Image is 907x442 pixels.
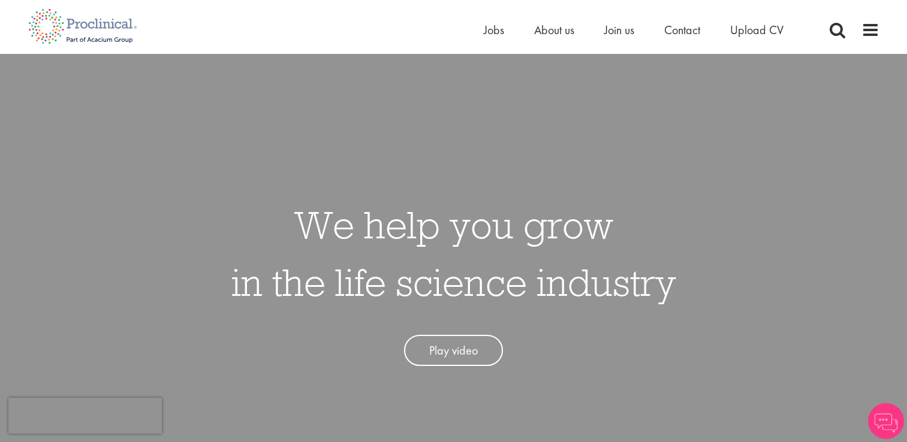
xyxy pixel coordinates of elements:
[484,22,504,38] a: Jobs
[664,22,700,38] a: Contact
[730,22,784,38] a: Upload CV
[604,22,634,38] a: Join us
[231,196,676,311] h1: We help you grow in the life science industry
[534,22,574,38] a: About us
[404,335,503,367] a: Play video
[868,403,904,439] img: Chatbot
